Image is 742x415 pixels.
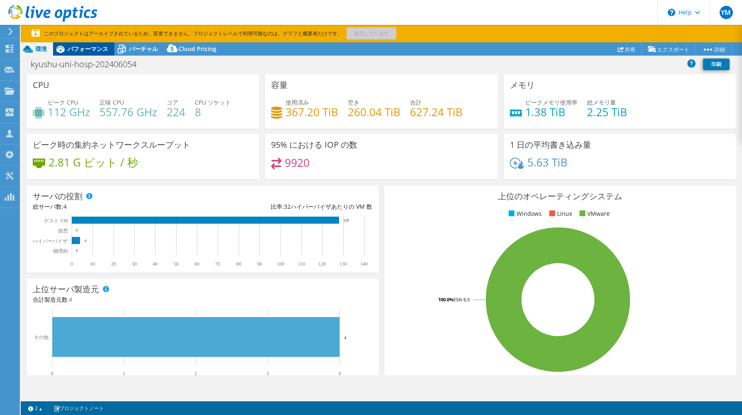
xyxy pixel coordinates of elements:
text: 0 [76,249,78,253]
text: 4 [85,239,87,243]
text: 110 [298,261,305,267]
span: 4 [63,203,67,210]
span: パフォーマンス [68,45,108,53]
div: 総サーバ数: [33,202,202,211]
a: 印刷 [703,59,730,70]
text: 80 [236,261,241,267]
h4: 627.24 TiB [410,107,463,117]
text: ゲスト VM [44,218,68,224]
h3: ピーク時の集約ネットワークスループット [33,140,190,149]
text: 2 [194,371,197,376]
h4: 5.63 TiB [527,158,567,167]
text: 0 [51,371,53,376]
h3: 上位のオペレーティングシステム [390,192,730,201]
text: 0 [70,261,73,267]
h3: サーバの役割 [33,192,82,201]
h3: 1 日の平均書き込み量 [510,140,591,149]
text: 90 [257,261,262,267]
span: CPU ソケット [195,98,231,106]
tspan: 100.0% [438,296,453,303]
text: 1 [123,371,125,376]
span: ピーク CPU [48,98,78,106]
span: 総メモリ量 [587,98,616,106]
li: Linux [547,209,572,218]
a: 詳細 [696,43,732,56]
h4: 1.38 TiB [525,107,577,117]
text: 仮想 [58,228,68,234]
h3: メモリ [510,81,535,90]
span: 合計 [410,98,422,106]
span: 空き [348,98,359,106]
a: エクスポート [642,43,696,56]
h4: 557.76 GHz [99,107,157,117]
h4: 224 [167,107,185,117]
text: 60 [194,261,199,267]
h4: 367.20 TiB [286,107,338,117]
h4: 9920 [285,158,310,167]
span: YM [720,6,733,19]
h4: 2.25 TiB [587,107,627,117]
a: 共有 [611,43,642,56]
span: コア [167,98,178,106]
text: 3 [267,371,269,376]
li: Windows [507,209,542,218]
text: 140 [360,261,368,267]
a: プロジェクトノート [48,403,110,413]
text: 物理的 [53,248,68,254]
text: その他 [34,334,48,340]
text: 50 [174,261,179,267]
text: 30 [132,261,137,267]
h3: 上位サーバ製造元 [33,285,99,294]
span: バーチャル [129,45,158,53]
tspan: ESXi 6.5 [453,296,470,303]
text: 40 [153,261,158,267]
text: 4 [338,371,341,376]
h3: 95% における IOP の数 [271,140,357,149]
text: 20 [111,261,116,267]
h4: 112 GHz [48,107,90,117]
text: 100 [277,261,284,267]
text: 0 [76,228,78,232]
text: 128 [343,218,349,222]
text: ハイパーバイザ [32,238,68,244]
li: VMware [577,209,610,218]
span: 正味 CPU [99,98,124,106]
span: 使用済み [286,98,309,106]
svg: \n [668,9,675,16]
h1: kyushu-uni-hosp-202406054 [27,60,149,69]
text: 4 [344,335,347,340]
span: 環境 [35,45,47,53]
text: 10 [90,261,95,267]
span: 32 [284,203,291,210]
p: このプロジェクトはアーカイブされているため、変更できません。プロジェクトレベルで利用可能なのは、グラフと概要表だけです。 [32,29,438,38]
h4: 合計製造元数: [33,295,372,304]
a: 2 [22,403,48,413]
text: 120 [318,261,326,267]
h3: 容量 [271,81,288,90]
span: Cloud Pricing [179,45,216,53]
text: 70 [215,261,220,267]
div: 比率: ハイパーバイザあたりの VM 数 [202,202,372,211]
span: 4 [69,295,72,303]
h4: 260.04 TiB [348,107,400,117]
h4: 2.81 G ビット / 秒 [48,158,138,167]
h3: CPU [33,81,49,90]
span: ピークメモリ使用率 [525,98,577,106]
h4: 8 [195,107,231,117]
text: 130 [339,261,347,267]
